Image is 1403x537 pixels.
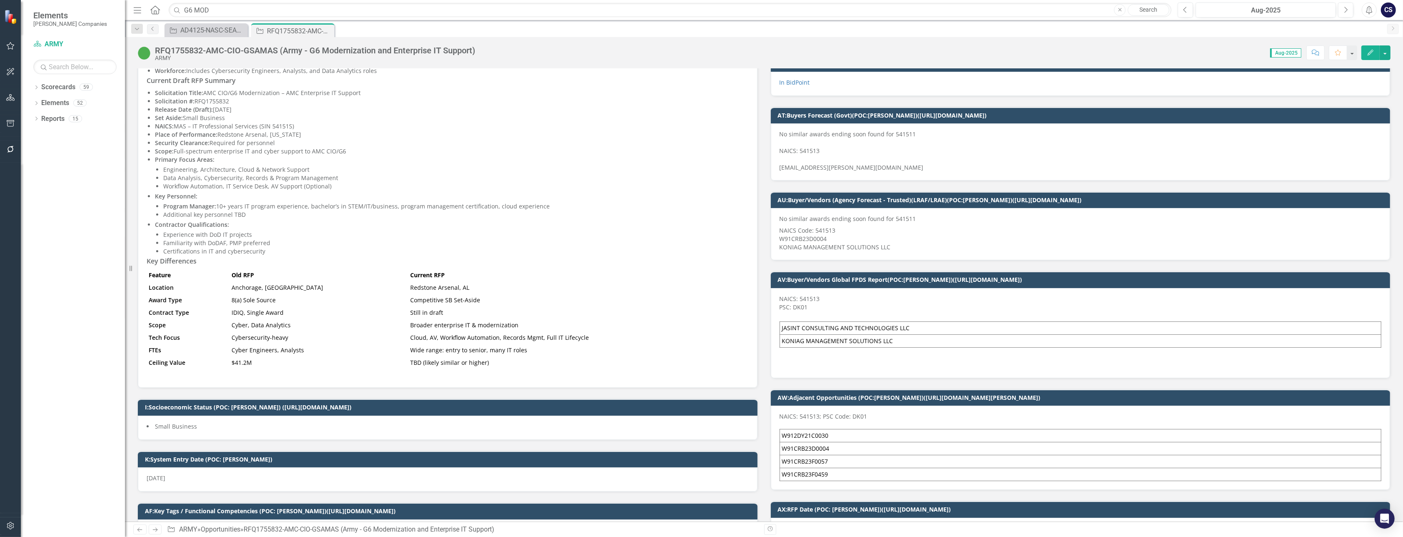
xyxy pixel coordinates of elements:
[163,182,749,191] p: Workflow Automation, IT Service Desk, AV Support (Optional)
[780,455,1381,468] td: W91CRB23F0057
[229,281,408,294] td: Anchorage, [GEOGRAPHIC_DATA]
[137,46,151,60] img: Active
[149,321,166,329] strong: Scope
[149,284,174,291] strong: Location
[149,359,185,366] strong: Ceiling Value
[169,3,1171,18] input: Search ClearPoint...
[155,122,749,130] p: MAS – IT Professional Services (SIN 54151S)
[780,225,1382,251] p: NAICS Code: 541513 W91CRB23D0004 KONIAG MANAGEMENT SOLUTIONS LLC
[155,130,749,139] p: Redstone Arsenal, [US_STATE]
[147,256,197,266] strong: Key Differences
[163,166,749,174] p: Engineering, Architecture, Cloud & Network Support
[408,306,749,319] td: Still in draft
[163,174,749,182] p: Data Analysis, Cybersecurity, Records & Program Management
[229,344,408,356] td: Cyber Engineers, Analysts
[780,429,1381,442] td: W912DY21C0030
[163,231,749,239] p: Experience with DoD IT projects
[229,306,408,319] td: IDIQ, Single Award
[155,105,749,114] p: [DATE]
[1196,3,1336,18] button: Aug-2025
[155,89,749,97] p: AMC CIO/G6 Modernization – AMC Enterprise IT Support
[155,221,229,228] strong: Contractor Qualifications:
[33,40,117,49] a: ARMY
[780,321,1381,334] td: JASINT CONSULTING AND TECHNOLOGIES LLC
[155,422,197,430] span: Small Business
[1375,509,1395,529] div: Open Intercom Messenger
[167,25,246,35] a: AD4125-NASC-SEAPORT-247190 (SMALL BUSINESS INNOVATION RESEARCH PROGRAM AD4125 PROGRAM MANAGEMENT ...
[155,139,749,147] p: Required for personnel
[33,20,107,27] small: [PERSON_NAME] Companies
[155,192,197,200] strong: Key Personnel:
[80,84,93,91] div: 59
[778,394,1386,401] h3: AW:Adjacent Opportunities (POC:[PERSON_NAME])([URL][DOMAIN_NAME][PERSON_NAME])
[408,281,749,294] td: Redstone Arsenal, AL
[780,130,1382,172] p: No similar awards ending soon found for 541511 NAICS: 541513 [EMAIL_ADDRESS][PERSON_NAME][DOMAIN_...
[163,202,216,210] strong: Program Manager:
[163,202,749,211] p: 10+ years IT program experience, bachelor’s in STEM/IT/business, program management certification...
[147,269,229,281] th: Feature
[244,525,494,533] div: RFQ1755832-AMC-CIO-GSAMAS (Army - G6 Modernization and Enterprise IT Support)
[408,319,749,331] td: Broader enterprise IT & modernization
[33,10,107,20] span: Elements
[408,356,749,369] td: TBD (likely similar or higher)
[229,356,408,369] td: $41.2M
[149,334,180,341] strong: Tech Focus
[229,331,408,344] td: Cybersecurity-heavy
[155,55,475,61] div: ARMY
[163,239,749,247] p: Familiarity with DoDAF, PMP preferred
[155,147,749,156] p: Full-spectrum enterprise IT and cyber support to AMC CIO/G6
[145,456,753,462] h3: K:System Entry Date (POC: [PERSON_NAME])
[408,294,749,306] td: Competitive SB Set-Aside
[155,67,186,75] strong: Workforce:
[229,269,408,281] th: Old RFP
[155,156,214,163] strong: Primary Focus Areas:
[780,295,1382,321] p: NAICS: 541513 PSC: DK01
[4,10,19,24] img: ClearPoint Strategy
[163,211,749,219] p: Additional key personnel TBD
[155,114,749,122] p: Small Business
[155,147,174,155] strong: Scope:
[155,89,203,97] strong: Solicitation Title:
[780,215,1382,225] p: No similar awards ending soon found for 541511
[780,78,810,86] a: In BidPoint
[229,294,408,306] td: 8(a) Sole Source
[780,442,1381,455] td: W91CRB23D0004
[155,139,209,147] strong: Security Clearance:
[145,404,753,410] h3: I:Socioeconomic Status (POC: [PERSON_NAME]) ([URL][DOMAIN_NAME])
[229,319,408,331] td: Cyber, Data Analytics
[149,296,182,304] strong: Award Type
[1128,4,1169,16] a: Search
[179,525,197,533] a: ARMY
[155,130,217,138] strong: Place of Performance:
[180,25,246,35] div: AD4125-NASC-SEAPORT-247190 (SMALL BUSINESS INNOVATION RESEARCH PROGRAM AD4125 PROGRAM MANAGEMENT ...
[267,26,332,36] div: RFQ1755832-AMC-CIO-GSAMAS (Army - G6 Modernization and Enterprise IT Support)
[778,506,1386,512] h3: AX:RFP Date (POC: [PERSON_NAME])([URL][DOMAIN_NAME])
[155,67,749,75] p: Includes Cybersecurity Engineers, Analysts, and Data Analytics roles
[149,309,189,316] strong: Contract Type
[155,122,174,130] strong: NAICS:
[155,105,213,113] strong: Release Date (Draft):
[1199,5,1333,15] div: Aug-2025
[155,46,475,55] div: RFQ1755832-AMC-CIO-GSAMAS (Army - G6 Modernization and Enterprise IT Support)
[1381,3,1396,18] button: CS
[41,114,65,124] a: Reports
[408,331,749,344] td: Cloud, AV, Workflow Automation, Records Mgmt, Full IT Lifecycle
[155,114,183,122] strong: Set Aside:
[167,525,758,534] div: » »
[155,97,749,105] p: RFQ1755832
[147,76,236,85] strong: Current Draft RFP Summary
[780,468,1381,481] td: W91CRB23F0459
[41,98,69,108] a: Elements
[163,247,749,256] p: Certifications in IT and cybersecurity
[41,83,75,92] a: Scorecards
[73,100,87,107] div: 52
[69,115,82,122] div: 15
[778,197,1386,203] h3: AU:Buyer/Vendors (Agency Forecast - Trusted)(LRAF/LRAE)(POC:[PERSON_NAME])([URL][DOMAIN_NAME])
[778,112,1386,118] h3: AT:Buyers Forecast (Govt)(POC:[PERSON_NAME])([URL][DOMAIN_NAME])
[155,97,194,105] strong: Solicitation #:
[408,344,749,356] td: Wide range: entry to senior, many IT roles
[780,334,1381,347] td: KONIAG MANAGEMENT SOLUTIONS LLC
[149,346,161,354] strong: FTEs
[201,525,240,533] a: Opportunities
